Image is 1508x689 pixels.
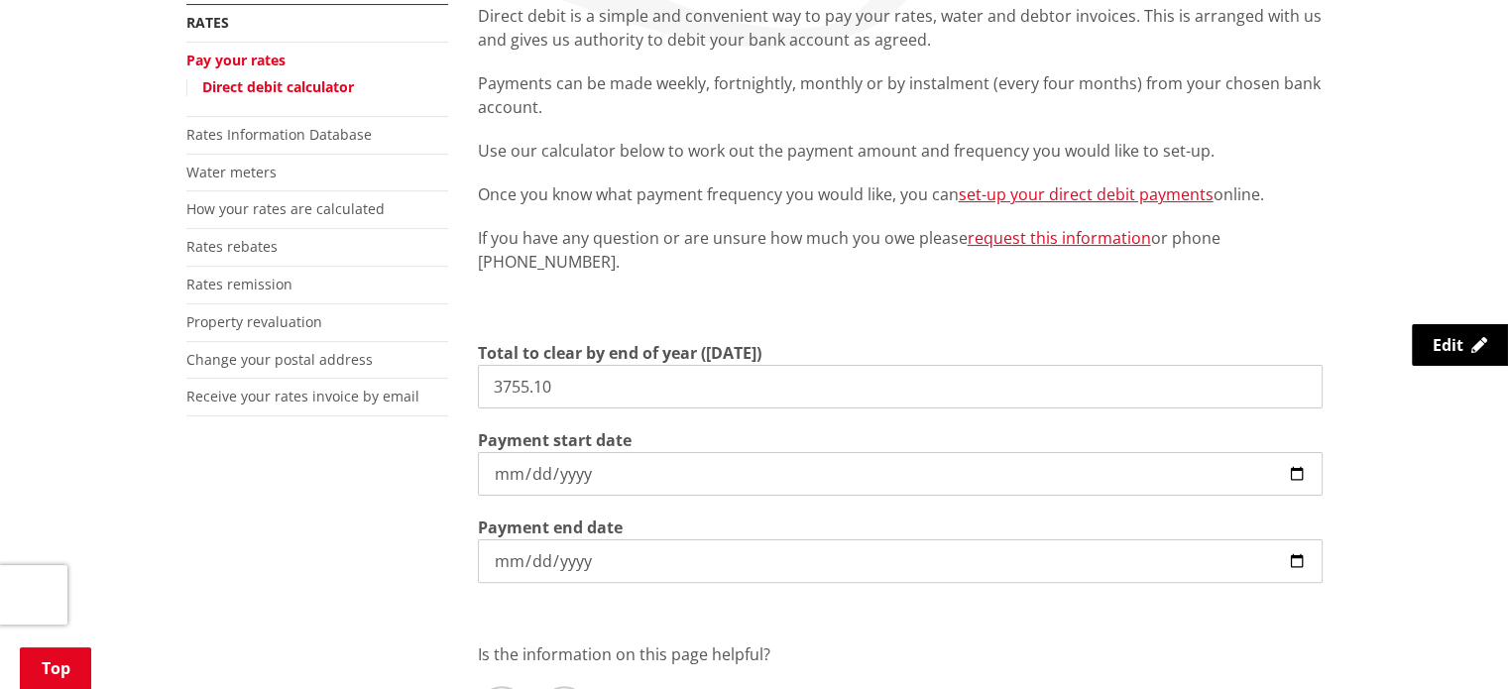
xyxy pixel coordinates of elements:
[186,350,373,369] a: Change your postal address
[186,163,277,181] a: Water meters
[968,227,1151,249] a: request this information
[186,199,385,218] a: How your rates are calculated
[186,312,322,331] a: Property revaluation
[186,237,278,256] a: Rates rebates
[478,4,1323,52] p: Direct debit is a simple and convenient way to pay your rates, water and debtor invoices. This is...
[959,183,1214,205] a: set-up your direct debit payments
[186,51,286,69] a: Pay your rates
[478,428,632,452] label: Payment start date
[478,182,1323,206] p: Once you know what payment frequency you would like, you can online.
[202,77,354,96] a: Direct debit calculator
[186,13,229,32] a: Rates
[478,642,1323,666] p: Is the information on this page helpful?
[1412,324,1508,366] a: Edit
[478,226,1323,274] p: If you have any question or are unsure how much you owe please or phone [PHONE_NUMBER].
[1417,606,1488,677] iframe: Messenger Launcher
[478,71,1323,119] p: Payments can be made weekly, fortnightly, monthly or by instalment (every four months) from your ...
[478,341,761,365] label: Total to clear by end of year ([DATE])
[1433,334,1463,356] span: Edit
[186,387,419,405] a: Receive your rates invoice by email
[186,125,372,144] a: Rates Information Database
[186,275,292,293] a: Rates remission
[20,647,91,689] a: Top
[478,139,1323,163] p: Use our calculator below to work out the payment amount and frequency you would like to set-up.
[478,516,623,539] label: Payment end date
